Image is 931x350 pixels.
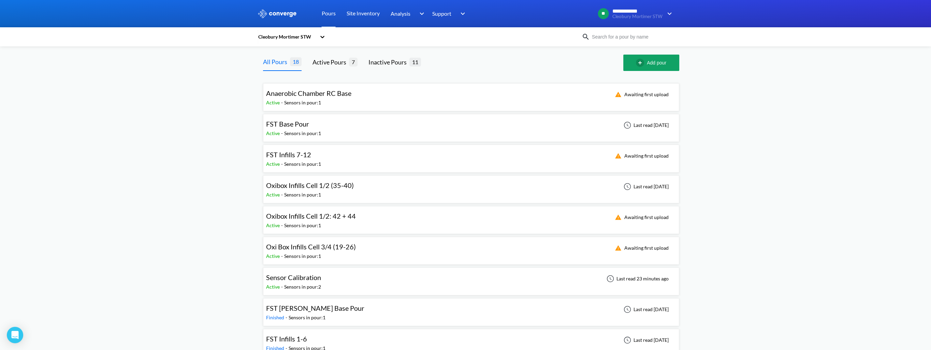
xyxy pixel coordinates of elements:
span: Active [266,100,281,105]
div: Sensors in pour: 1 [284,191,321,199]
div: Open Intercom Messenger [7,327,23,343]
span: - [281,284,284,290]
span: Anaerobic Chamber RC Base [266,89,351,97]
a: FST Infills 1-6Finished-Sensors in pour:1Last read [DATE] [263,337,679,342]
span: Active [266,253,281,259]
span: - [286,315,289,320]
span: - [281,222,284,228]
div: Sensors in pour: 1 [284,160,321,168]
a: FST Infills 7-12Active-Sensors in pour:1Awaiting first upload [263,152,679,158]
div: Sensors in pour: 1 [284,99,321,106]
span: FST Base Pour [266,120,309,128]
span: FST Infills 1-6 [266,335,307,343]
button: Add pour [623,55,679,71]
span: - [281,253,284,259]
div: All Pours [263,57,290,67]
img: downArrow.svg [456,10,467,18]
div: Awaiting first upload [611,152,671,160]
span: 11 [409,58,421,66]
span: Active [266,161,281,167]
span: Active [266,222,281,228]
span: - [281,192,284,198]
span: FST [PERSON_NAME] Base Pour [266,304,364,312]
div: Active Pours [312,57,349,67]
span: Oxi Box Infills Cell 3/4 (19-26) [266,243,356,251]
img: downArrow.svg [663,10,674,18]
a: Oxibox Infills Cell 1/2: 42 + 44Active-Sensors in pour:1Awaiting first upload [263,214,679,220]
span: - [281,100,284,105]
div: Sensors in pour: 1 [289,314,325,321]
img: add-circle-outline.svg [636,59,647,67]
span: 7 [349,58,358,66]
span: Finished [266,315,286,320]
span: Active [266,192,281,198]
img: logo_ewhite.svg [258,9,297,18]
span: Active [266,284,281,290]
span: Oxibox Infills Cell 1/2 (35-40) [266,181,354,189]
div: Awaiting first upload [611,213,671,221]
div: Last read [DATE] [620,183,671,191]
a: FST [PERSON_NAME] Base PourFinished-Sensors in pour:1Last read [DATE] [263,306,679,312]
span: Support [432,9,451,18]
span: - [281,130,284,136]
span: Active [266,130,281,136]
div: Last read 23 minutes ago [603,275,671,283]
div: Awaiting first upload [611,244,671,252]
div: Sensors in pour: 1 [284,222,321,229]
span: Analysis [391,9,410,18]
a: Anaerobic Chamber RC BaseActive-Sensors in pour:1Awaiting first upload [263,91,679,97]
input: Search for a pour by name [590,33,672,41]
span: Cleobury Mortimer STW [612,14,663,19]
a: Oxibox Infills Cell 1/2 (35-40)Active-Sensors in pour:1Last read [DATE] [263,183,679,189]
span: - [281,161,284,167]
div: Inactive Pours [368,57,409,67]
img: icon-search.svg [582,33,590,41]
img: downArrow.svg [415,10,426,18]
div: Sensors in pour: 1 [284,252,321,260]
span: 18 [290,57,302,66]
div: Awaiting first upload [611,90,671,99]
span: Sensor Calibration [266,273,321,281]
a: Oxi Box Infills Cell 3/4 (19-26)Active-Sensors in pour:1Awaiting first upload [263,245,679,250]
div: Sensors in pour: 2 [284,283,321,291]
span: Oxibox Infills Cell 1/2: 42 + 44 [266,212,356,220]
div: Cleobury Mortimer STW [258,33,316,41]
a: FST Base PourActive-Sensors in pour:1Last read [DATE] [263,122,679,128]
div: Last read [DATE] [620,305,671,313]
div: Last read [DATE] [620,121,671,129]
div: Sensors in pour: 1 [284,130,321,137]
div: Last read [DATE] [620,336,671,344]
span: FST Infills 7-12 [266,150,311,159]
a: Sensor CalibrationActive-Sensors in pour:2Last read 23 minutes ago [263,275,679,281]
